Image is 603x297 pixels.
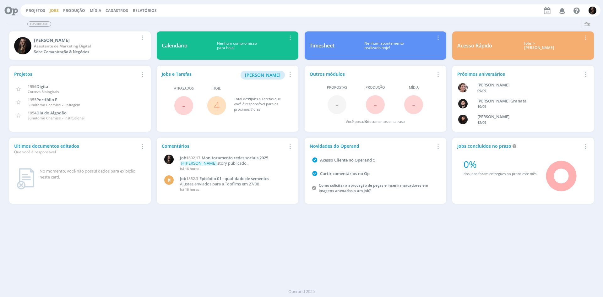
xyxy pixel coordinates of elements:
span: há 16 horas [180,187,199,192]
a: Job1692.17Monitoramento redes sociais 2025 [180,156,290,161]
a: Relatórios [133,8,157,13]
span: [PERSON_NAME] [245,72,280,78]
div: Calendário [162,42,187,49]
span: Digital [36,84,50,89]
div: Bruno Corralo Granata [477,98,579,104]
span: 1692.17 [186,155,200,161]
span: - [374,98,377,111]
span: 1955 [28,97,36,102]
div: Aline Beatriz Jackisch [477,82,579,88]
div: No momento, você não possui dados para exibição neste card. [40,168,143,180]
a: Mídia [90,8,101,13]
span: 0 [365,119,367,124]
span: Sumitomo Chemical - Pastagem [28,102,80,107]
img: A [458,83,468,92]
a: 1956Digital [28,83,50,89]
a: TimesheetNenhum apontamentorealizado hoje! [305,31,446,60]
div: M [164,175,174,185]
div: dos jobs foram entregues no prazo este mês. [464,171,537,177]
a: Produção [63,8,85,13]
button: Produção [61,8,87,13]
div: Próximos aniversários [457,71,582,77]
div: Timesheet [310,42,334,49]
span: Corteva Biologicals [28,89,59,94]
button: Mídia [88,8,103,13]
span: Portfólio E [36,97,57,102]
button: Relatórios [131,8,159,13]
div: Natalia Gass [34,37,139,43]
button: Projetos [24,8,47,13]
span: 1852.3 [186,176,198,181]
a: Como solicitar a aprovação de peças e inserir marcadores em imagens anexadas a um job? [319,183,428,193]
span: Hoje [213,86,221,91]
button: [PERSON_NAME] [241,71,285,80]
div: Sobe Comunicação & Negócios [34,49,139,55]
a: 1955Portfólio E [28,96,57,102]
span: - [335,98,339,111]
span: Monitoramento redes sociais 2025 [202,155,268,161]
span: Cadastros [106,8,128,13]
span: Dashboard [27,21,51,27]
a: Curtir comentários no Op [320,171,370,176]
span: 19 [247,96,251,101]
div: Total de Jobs e Tarefas que você é responsável para os próximos 7 dias [234,96,287,112]
span: - [182,99,185,112]
div: Nenhum compromisso para hoje! [187,41,286,50]
button: Cadastros [104,8,130,13]
div: 0% [464,157,537,171]
p: story publicado. [180,161,290,166]
span: Mídia [409,85,419,90]
div: Você possui documentos em atraso [346,119,405,124]
a: Jobs [50,8,59,13]
span: 09/09 [477,88,486,93]
div: Acesso Rápido [457,42,492,49]
span: 1954 [28,110,36,116]
span: há 16 horas [180,166,199,171]
img: B [458,99,468,108]
span: Propostas [327,85,347,90]
span: 10/09 [477,104,486,109]
div: Jobs concluídos no prazo [457,143,582,149]
div: Jobs e Tarefas [162,71,286,80]
div: Novidades do Operand [310,143,434,149]
p: Ajustes enviados para a Topfilms em 27/08 [180,182,290,187]
button: Jobs [48,8,61,13]
div: Jobs > [PERSON_NAME] [497,41,582,50]
div: Projetos [14,71,139,77]
div: Nenhum apontamento realizado hoje! [334,41,434,50]
button: N [588,5,597,16]
a: N[PERSON_NAME]Assistente de Marketing DigitalSobe Comunicação & Negócios [9,31,151,60]
a: [PERSON_NAME] [241,72,285,78]
a: 4 [214,99,220,112]
div: Outros módulos [310,71,434,77]
img: N [589,7,596,14]
span: Atrasados [174,86,194,91]
div: Luana da Silva de Andrade [477,114,579,120]
span: Sumitomo Chemical - Institucional [28,116,84,120]
img: L [458,115,468,124]
span: Dia do Algodão [36,110,67,116]
img: N [14,37,31,54]
img: N [164,155,174,164]
a: Projetos [26,8,45,13]
span: @[PERSON_NAME] [181,160,216,166]
span: 1956 [28,84,36,89]
a: 1954Dia do Algodão [28,110,67,116]
a: Acesso Cliente no Operand :) [320,157,375,163]
span: Produção [366,85,385,90]
div: Assistente de Marketing Digital [34,43,139,49]
span: - [412,98,415,111]
span: Episódio 01 - qualidade de sementes [199,176,269,181]
span: 12/09 [477,120,486,125]
div: Que você é responsável [14,149,139,155]
div: Comentários [162,143,286,149]
img: dashboard_not_found.png [17,168,35,190]
a: Job1852.3Episódio 01 - qualidade de sementes [180,176,290,181]
div: Últimos documentos editados [14,143,139,155]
